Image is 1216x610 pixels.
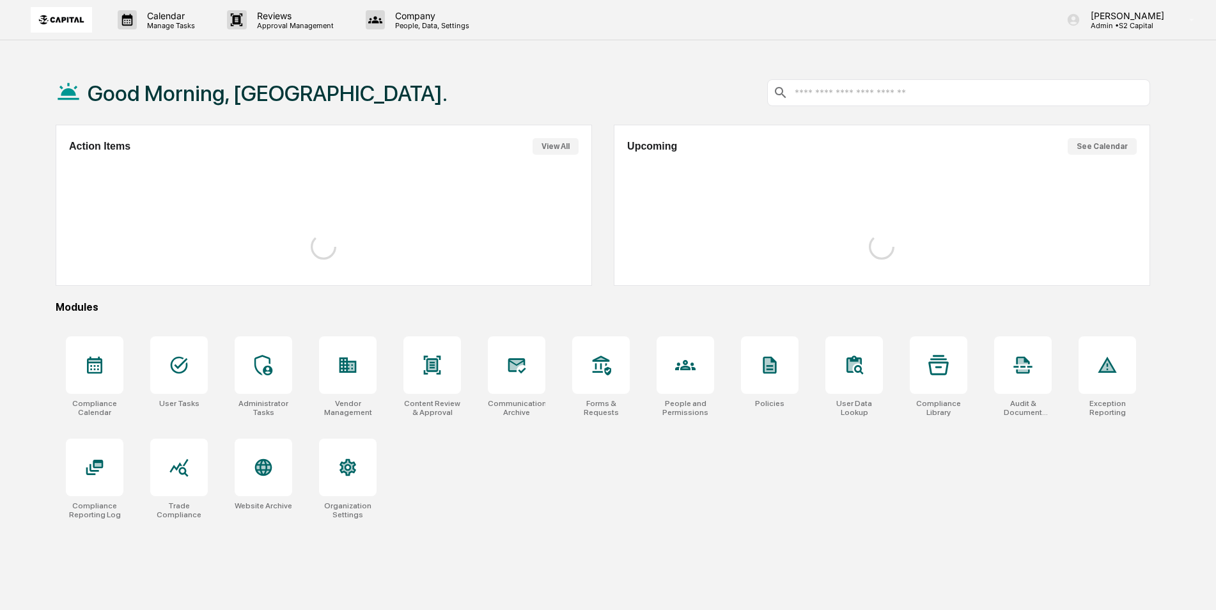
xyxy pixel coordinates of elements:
img: logo [31,7,92,33]
div: Modules [56,301,1150,313]
div: User Tasks [159,399,199,408]
p: [PERSON_NAME] [1080,10,1171,21]
p: Approval Management [247,21,340,30]
div: Compliance Reporting Log [66,501,123,519]
p: People, Data, Settings [385,21,476,30]
div: Organization Settings [319,501,377,519]
div: Compliance Library [910,399,967,417]
div: Trade Compliance [150,501,208,519]
div: Administrator Tasks [235,399,292,417]
div: Content Review & Approval [403,399,461,417]
div: Website Archive [235,501,292,510]
h2: Action Items [69,141,130,152]
div: Policies [755,399,784,408]
h2: Upcoming [627,141,677,152]
p: Calendar [137,10,201,21]
p: Company [385,10,476,21]
div: People and Permissions [657,399,714,417]
div: Audit & Document Logs [994,399,1052,417]
div: Exception Reporting [1079,399,1136,417]
p: Manage Tasks [137,21,201,30]
p: Admin • S2 Capital [1080,21,1171,30]
div: Vendor Management [319,399,377,417]
div: Communications Archive [488,399,545,417]
button: See Calendar [1068,138,1137,155]
div: Forms & Requests [572,399,630,417]
h1: Good Morning, [GEOGRAPHIC_DATA]. [88,81,448,106]
div: Compliance Calendar [66,399,123,417]
div: User Data Lookup [825,399,883,417]
p: Reviews [247,10,340,21]
button: View All [533,138,579,155]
